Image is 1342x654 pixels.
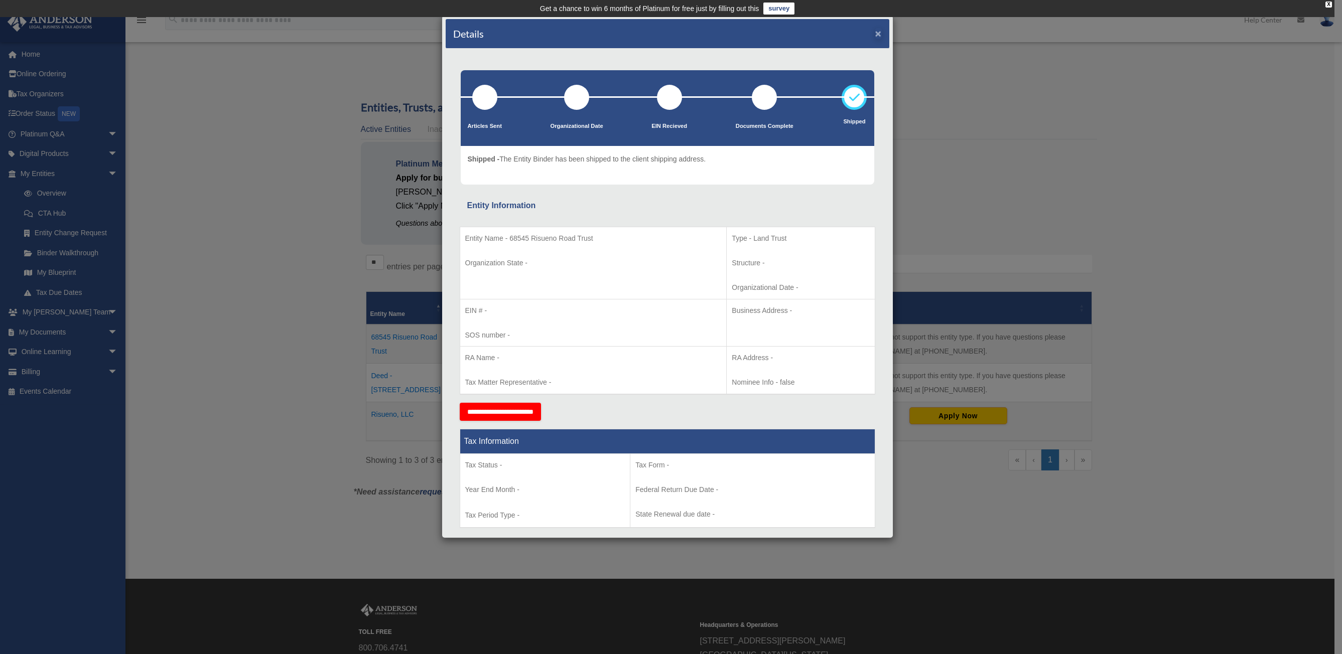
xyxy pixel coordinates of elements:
[842,117,867,127] p: Shipped
[651,121,687,131] p: EIN Recieved
[460,453,630,528] td: Tax Period Type -
[732,304,869,317] p: Business Address -
[465,352,722,364] p: RA Name -
[551,121,603,131] p: Organizational Date
[1325,2,1332,8] div: close
[732,352,869,364] p: RA Address -
[468,153,706,166] p: The Entity Binder has been shipped to the client shipping address.
[468,121,502,131] p: Articles Sent
[736,121,793,131] p: Documents Complete
[763,3,794,15] a: survey
[465,483,625,496] p: Year End Month -
[875,28,882,39] button: ×
[468,155,500,163] span: Shipped -
[732,281,869,294] p: Organizational Date -
[732,257,869,269] p: Structure -
[635,483,869,496] p: Federal Return Due Date -
[465,257,722,269] p: Organization State -
[635,508,869,521] p: State Renewal due date -
[467,199,868,213] div: Entity Information
[465,459,625,471] p: Tax Status -
[465,232,722,245] p: Entity Name - 68545 Risueno Road Trust
[732,232,869,245] p: Type - Land Trust
[453,27,484,41] h4: Details
[732,376,869,389] p: Nominee Info - false
[540,3,759,15] div: Get a chance to win 6 months of Platinum for free just by filling out this
[635,459,869,471] p: Tax Form -
[460,429,875,453] th: Tax Information
[465,304,722,317] p: EIN # -
[465,376,722,389] p: Tax Matter Representative -
[465,329,722,342] p: SOS number -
